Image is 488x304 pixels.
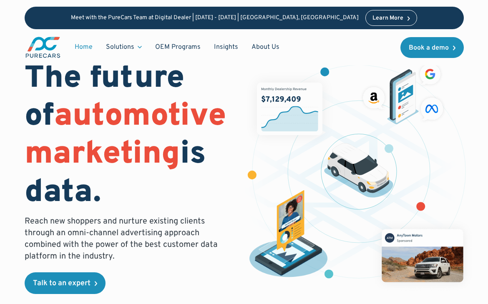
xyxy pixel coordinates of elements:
span: automotive marketing [25,97,226,175]
p: Meet with the PureCars Team at Digital Dealer | [DATE] - [DATE] | [GEOGRAPHIC_DATA], [GEOGRAPHIC_... [71,15,359,22]
a: About Us [245,39,286,55]
p: Reach new shoppers and nurture existing clients through an omni-channel advertising approach comb... [25,216,234,262]
img: mockup of facebook post [370,218,474,293]
img: ads on social media and advertising partners [360,61,446,124]
div: Talk to an expert [33,280,91,287]
div: Learn More [372,15,403,21]
h1: The future of is data. [25,60,234,212]
a: Insights [207,39,245,55]
img: illustration of a vehicle [324,143,393,198]
a: OEM Programs [148,39,207,55]
a: Talk to an expert [25,272,106,294]
img: persona of a buyer [244,190,334,280]
a: Learn More [365,10,417,26]
img: chart showing monthly dealership revenue of $7m [257,83,323,135]
div: Solutions [106,43,134,52]
a: main [25,36,61,59]
div: Book a demo [409,45,449,51]
img: purecars logo [25,36,61,59]
a: Home [68,39,99,55]
div: Solutions [99,39,148,55]
a: Book a demo [400,37,464,58]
